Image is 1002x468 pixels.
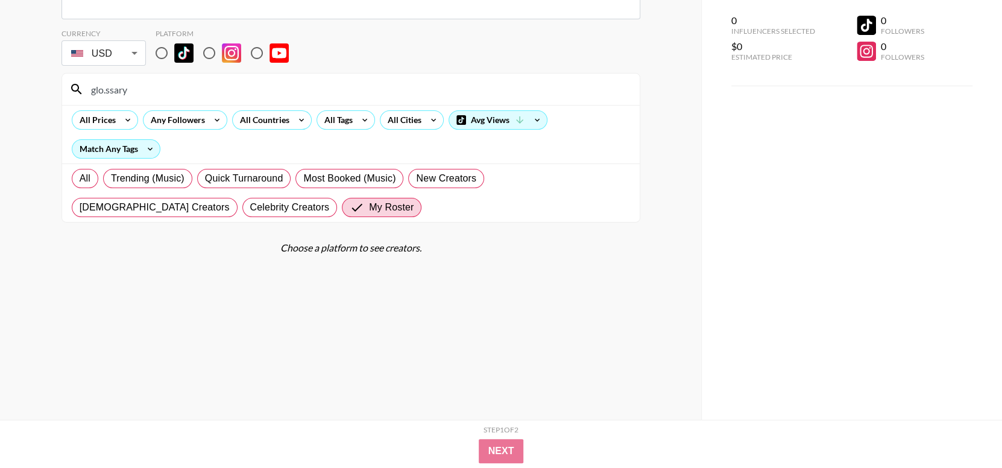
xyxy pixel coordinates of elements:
[269,43,289,63] img: YouTube
[174,43,194,63] img: TikTok
[881,14,924,27] div: 0
[731,14,815,27] div: 0
[881,52,924,62] div: Followers
[380,111,424,129] div: All Cities
[317,111,355,129] div: All Tags
[484,425,518,434] div: Step 1 of 2
[84,80,632,99] input: Search by User Name
[233,111,292,129] div: All Countries
[250,200,330,215] span: Celebrity Creators
[222,43,241,63] img: Instagram
[731,27,815,36] div: Influencers Selected
[303,171,395,186] span: Most Booked (Music)
[416,171,476,186] span: New Creators
[143,111,207,129] div: Any Followers
[72,111,118,129] div: All Prices
[64,43,143,64] div: USD
[111,171,184,186] span: Trending (Music)
[731,40,815,52] div: $0
[61,242,640,254] div: Choose a platform to see creators.
[731,52,815,62] div: Estimated Price
[449,111,547,129] div: Avg Views
[72,140,160,158] div: Match Any Tags
[156,29,298,38] div: Platform
[369,200,414,215] span: My Roster
[205,171,283,186] span: Quick Turnaround
[479,439,524,463] button: Next
[881,40,924,52] div: 0
[61,29,146,38] div: Currency
[80,200,230,215] span: [DEMOGRAPHIC_DATA] Creators
[80,171,90,186] span: All
[881,27,924,36] div: Followers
